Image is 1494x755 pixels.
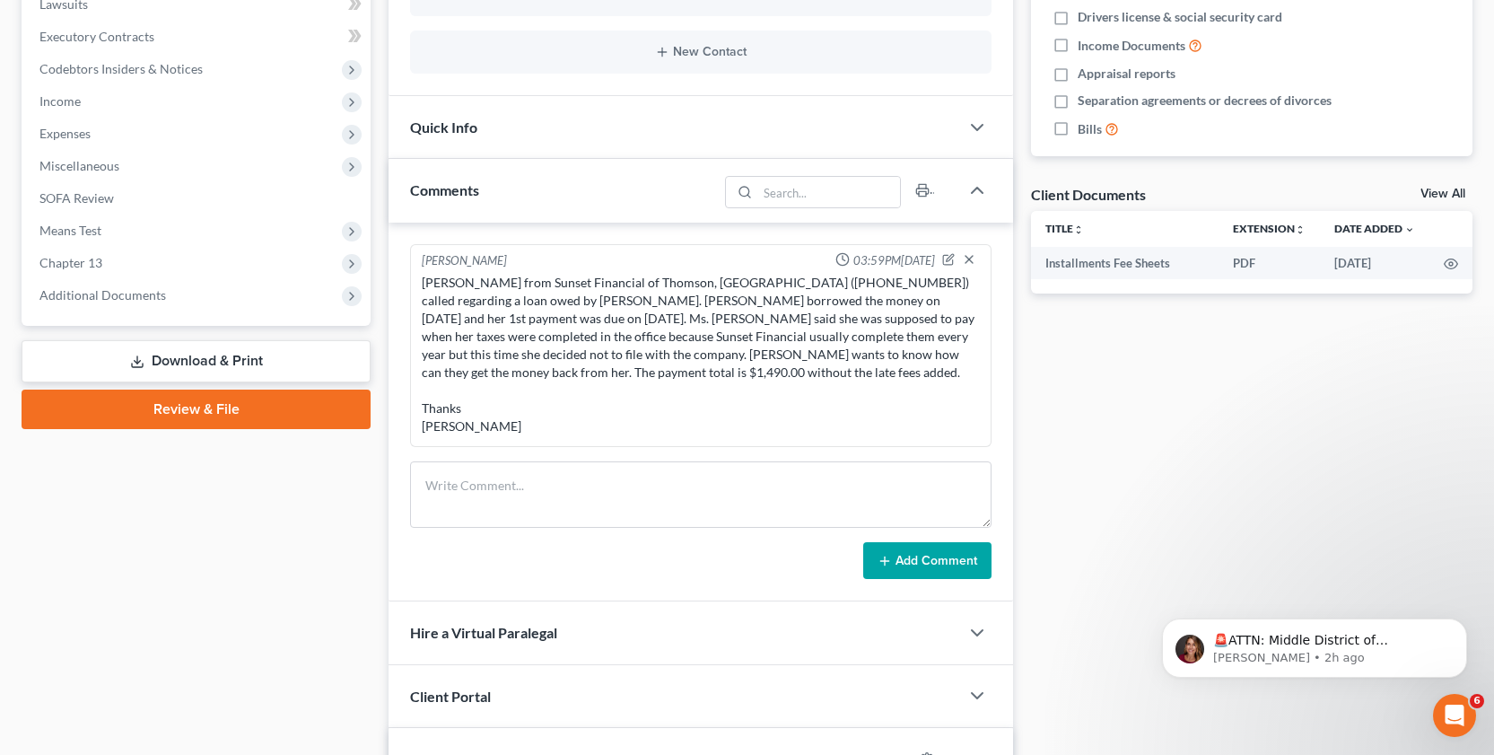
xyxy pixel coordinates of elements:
span: Chapter 13 [39,255,102,270]
span: 6 [1470,694,1484,708]
a: View All [1420,188,1465,200]
a: Download & Print [22,340,371,382]
span: SOFA Review [39,190,114,206]
span: Means Test [39,223,101,238]
div: [PERSON_NAME] [422,252,507,270]
span: Bills [1078,120,1102,138]
span: Expenses [39,126,91,141]
span: Client Portal [410,688,491,705]
span: Quick Info [410,119,477,136]
span: Income [39,93,81,109]
span: 03:59PM[DATE] [853,252,935,269]
button: New Contact [424,45,977,59]
span: Codebtors Insiders & Notices [39,61,203,76]
span: Additional Documents [39,287,166,303]
span: Comments [410,181,479,198]
i: unfold_more [1295,224,1306,235]
a: Extensionunfold_more [1233,222,1306,235]
button: Add Comment [863,542,992,580]
iframe: Intercom live chat [1433,694,1476,737]
a: Titleunfold_more [1045,222,1084,235]
div: [PERSON_NAME] from Sunset Financial of Thomson, [GEOGRAPHIC_DATA] ([PHONE_NUMBER]) called regardi... [422,274,980,435]
td: PDF [1219,247,1320,279]
span: Hire a Virtual Paralegal [410,624,557,641]
span: Separation agreements or decrees of divorces [1078,92,1332,110]
span: Income Documents [1078,37,1185,55]
div: Client Documents [1031,185,1146,204]
i: unfold_more [1073,224,1084,235]
a: Executory Contracts [25,21,371,53]
span: Drivers license & social security card [1078,8,1282,26]
input: Search... [758,177,901,207]
a: SOFA Review [25,182,371,215]
iframe: Intercom notifications message [1135,581,1494,707]
i: expand_more [1404,224,1415,235]
td: [DATE] [1320,247,1429,279]
span: Appraisal reports [1078,65,1175,83]
span: Miscellaneous [39,158,119,173]
td: Installments Fee Sheets [1031,247,1219,279]
a: Date Added expand_more [1334,222,1415,235]
span: Executory Contracts [39,29,154,44]
a: Review & File [22,390,371,429]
